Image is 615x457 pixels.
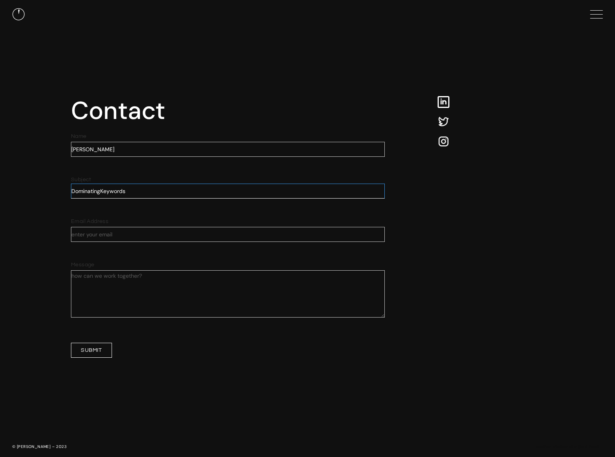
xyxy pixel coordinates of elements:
label: Subject [71,176,385,184]
a: another shadow of a giant hand [536,444,599,450]
input: Submit [71,343,112,358]
div: Contact [71,95,165,126]
label: Message [71,261,385,269]
input: enter your name [71,142,385,157]
label: Email Address [71,217,385,225]
input: enter a subject [71,184,385,199]
input: enter your email [71,227,385,242]
label: Name [71,132,385,140]
div: © [PERSON_NAME] – 2023 [12,444,307,450]
form: Email Form [71,132,385,358]
div: menu [584,4,609,25]
a: home [12,8,584,20]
